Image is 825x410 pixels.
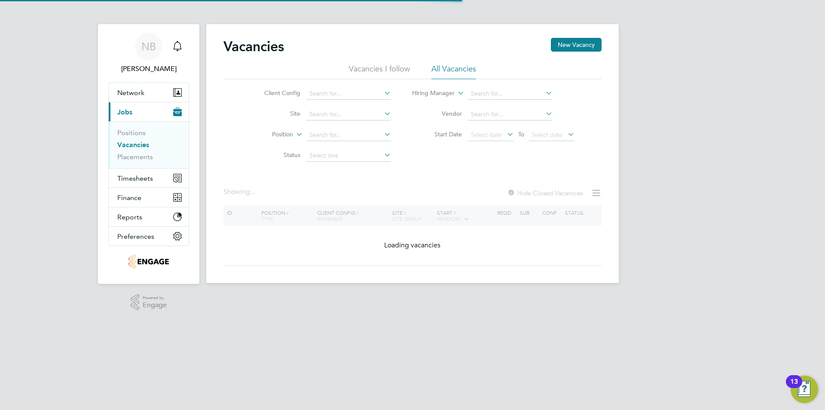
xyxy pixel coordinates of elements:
label: Position [244,130,293,139]
span: Reports [117,213,142,221]
nav: Main navigation [98,24,199,284]
span: Jobs [117,108,132,116]
button: Open Resource Center, 13 new notifications [791,376,818,403]
div: 13 [790,382,798,393]
button: Finance [109,188,189,207]
input: Select one [306,150,391,162]
a: Vacancies [117,141,149,149]
label: Start Date [412,130,462,138]
input: Search for... [468,108,553,120]
li: Vacancies I follow [349,64,410,79]
img: jambo-logo-retina.png [128,255,168,268]
a: Positions [117,129,146,137]
span: Finance [117,194,141,202]
label: Hiring Manager [405,89,455,98]
input: Search for... [306,129,391,141]
input: Search for... [306,108,391,120]
div: Jobs [109,121,189,168]
span: Network [117,89,144,97]
div: Showing [223,188,257,197]
span: To [516,129,527,140]
label: Status [251,151,300,159]
button: Reports [109,207,189,226]
a: Powered byEngage [131,294,167,311]
a: NB[PERSON_NAME] [108,33,189,74]
span: NB [141,41,156,52]
button: Jobs [109,102,189,121]
span: Powered by [143,294,167,302]
input: Search for... [468,88,553,100]
span: Preferences [117,232,154,240]
li: All Vacancies [431,64,476,79]
label: Client Config [251,89,300,97]
input: Search for... [306,88,391,100]
span: ... [250,188,255,196]
span: Timesheets [117,174,153,182]
span: Engage [143,302,167,309]
button: New Vacancy [551,38,602,52]
span: Select date [471,131,502,139]
label: Vendor [412,110,462,117]
a: Placements [117,153,153,161]
label: Site [251,110,300,117]
button: Preferences [109,227,189,246]
button: Network [109,83,189,102]
h2: Vacancies [223,38,284,55]
button: Timesheets [109,169,189,188]
span: Nick Briant [108,64,189,74]
span: Select date [532,131,562,139]
a: Go to home page [108,255,189,268]
label: Hide Closed Vacancies [507,189,583,197]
